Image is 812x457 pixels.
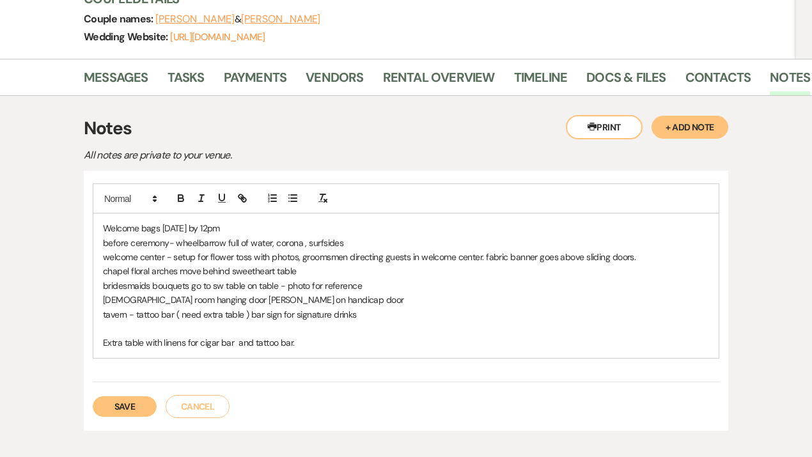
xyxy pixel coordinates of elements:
button: Save [93,396,157,417]
a: Timeline [514,67,568,95]
p: tavern - tattoo bar ( need extra table ) bar sign for signature drinks [103,307,709,321]
p: All notes are private to your venue. [84,147,531,164]
button: Cancel [166,395,230,418]
button: Print [566,115,643,139]
p: Extra table with linens for cigar bar and tattoo bar. [103,336,709,350]
a: [URL][DOMAIN_NAME] [170,31,265,43]
a: Docs & Files [586,67,666,95]
a: Rental Overview [383,67,495,95]
p: chapel floral arches move behind sweetheart table [103,264,709,278]
a: Payments [224,67,287,95]
a: Notes [770,67,810,95]
a: Contacts [685,67,751,95]
p: welcome center - setup for flower toss with photos, groomsmen directing guests in welcome center.... [103,250,709,264]
a: Messages [84,67,148,95]
button: [PERSON_NAME] [155,14,235,24]
p: before ceremony- wheelbarrow full of water, corona , surfsides [103,236,709,250]
button: + Add Note [652,116,728,139]
button: [PERSON_NAME] [241,14,320,24]
span: Wedding Website: [84,30,170,43]
span: & [155,13,320,26]
a: Vendors [306,67,363,95]
p: Welcome bags [DATE] by 12pm [103,221,709,235]
h3: Notes [84,115,728,142]
p: bridesmaids bouquets go to sw table on table - photo for reference [103,279,709,293]
a: Tasks [168,67,205,95]
span: Couple names: [84,12,155,26]
p: [DEMOGRAPHIC_DATA] room hanging door [PERSON_NAME] on handicap door [103,293,709,307]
